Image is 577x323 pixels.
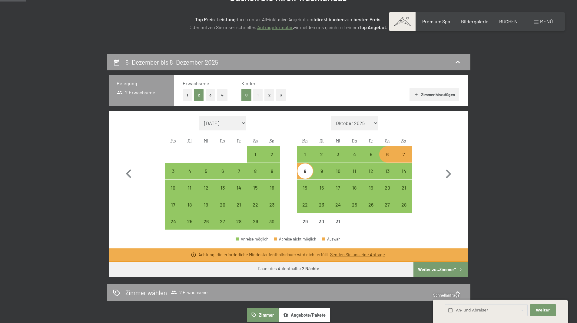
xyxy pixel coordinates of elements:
[396,196,412,213] div: Sun Dec 28 2025
[347,152,362,167] div: 4
[313,146,330,163] div: Tue Dec 02 2025
[413,262,468,277] button: Weiter zu „Zimmer“
[379,146,396,163] div: Anreise möglich
[330,213,346,230] div: Anreise nicht möglich
[231,163,247,179] div: Fri Nov 07 2025
[247,308,278,322] button: Zimmer
[231,219,247,234] div: 28
[396,146,412,163] div: Anreise möglich
[330,185,346,200] div: 17
[313,163,330,179] div: Tue Dec 09 2025
[330,180,346,196] div: Wed Dec 17 2025
[182,202,197,217] div: 18
[166,169,181,184] div: 3
[396,163,412,179] div: Sun Dec 14 2025
[410,88,459,101] button: Zimmer hinzufügen
[297,196,313,213] div: Anreise möglich
[198,180,214,196] div: Wed Nov 12 2025
[536,308,550,313] span: Weiter
[217,89,227,101] button: 4
[396,163,412,179] div: Anreise möglich
[330,169,346,184] div: 10
[198,169,214,184] div: 5
[247,196,264,213] div: Sat Nov 22 2025
[422,19,450,24] a: Premium Spa
[247,213,264,230] div: Sat Nov 29 2025
[380,202,395,217] div: 27
[346,196,363,213] div: Anreise möglich
[314,169,329,184] div: 9
[215,202,230,217] div: 20
[313,196,330,213] div: Tue Dec 23 2025
[198,163,214,179] div: Wed Nov 05 2025
[220,138,225,143] abbr: Donnerstag
[346,163,363,179] div: Thu Dec 11 2025
[363,152,378,167] div: 5
[363,163,379,179] div: Anreise möglich
[182,169,197,184] div: 4
[264,202,279,217] div: 23
[379,180,396,196] div: Anreise möglich
[181,180,198,196] div: Anreise möglich
[264,89,274,101] button: 2
[166,202,181,217] div: 17
[352,138,357,143] abbr: Donnerstag
[270,138,274,143] abbr: Sonntag
[188,138,192,143] abbr: Dienstag
[241,89,251,101] button: 0
[499,19,518,24] a: BUCHEN
[363,180,379,196] div: Anreise möglich
[231,163,247,179] div: Anreise möglich
[276,89,286,101] button: 3
[183,80,209,86] span: Erwachsene
[247,180,264,196] div: Anreise möglich
[401,138,406,143] abbr: Sonntag
[330,163,346,179] div: Wed Dec 10 2025
[171,138,176,143] abbr: Montag
[330,219,346,234] div: 31
[125,58,218,66] h2: 6. Dezember bis 8. Dezember 2025
[530,304,556,317] button: Weiter
[330,252,385,257] a: Senden Sie uns eine Anfrage
[297,152,313,167] div: 1
[248,219,263,234] div: 29
[248,169,263,184] div: 8
[264,196,280,213] div: Anreise möglich
[379,146,396,163] div: Sat Dec 06 2025
[198,213,214,230] div: Anreise möglich
[198,196,214,213] div: Wed Nov 19 2025
[396,180,412,196] div: Anreise möglich
[264,163,280,179] div: Anreise möglich
[380,152,395,167] div: 6
[198,219,214,234] div: 26
[363,146,379,163] div: Anreise möglich
[297,180,313,196] div: Anreise möglich
[315,16,345,22] strong: direkt buchen
[363,196,379,213] div: Anreise möglich
[125,288,167,297] h2: Zimmer wählen
[297,163,313,179] div: Anreise möglich
[297,163,313,179] div: Mon Dec 08 2025
[241,80,256,86] span: Kinder
[181,196,198,213] div: Tue Nov 18 2025
[297,146,313,163] div: Anreise möglich
[257,24,293,30] a: Anfrageformular
[231,169,247,184] div: 7
[320,138,323,143] abbr: Dienstag
[314,219,329,234] div: 30
[264,213,280,230] div: Anreise möglich
[247,163,264,179] div: Anreise möglich
[181,180,198,196] div: Tue Nov 11 2025
[214,196,231,213] div: Anreise möglich
[231,196,247,213] div: Anreise möglich
[396,196,412,213] div: Anreise möglich
[253,89,263,101] button: 1
[330,152,346,167] div: 3
[237,138,241,143] abbr: Freitag
[346,180,363,196] div: Anreise möglich
[347,202,362,217] div: 25
[461,19,489,24] a: Bildergalerie
[396,152,411,167] div: 7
